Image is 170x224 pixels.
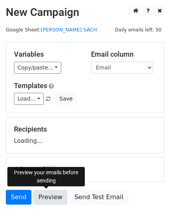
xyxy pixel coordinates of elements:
[7,167,85,186] div: Preview your emails before sending
[69,190,128,205] a: Send Test Email
[112,27,164,33] a: Daily emails left: 50
[14,93,44,105] a: Load...
[33,190,67,205] a: Preview
[14,125,156,145] div: Loading...
[14,125,156,134] h5: Recipients
[6,27,97,33] small: Google Sheet:
[14,50,79,59] h5: Variables
[56,93,76,105] button: Save
[91,50,156,59] h5: Email column
[112,26,164,34] span: Daily emails left: 50
[14,82,47,90] a: Templates
[41,27,97,33] a: [PERSON_NAME] SÁCH
[6,6,164,19] h2: New Campaign
[14,165,156,174] h5: Advanced
[14,62,61,74] a: Copy/paste...
[6,190,31,205] a: Send
[131,187,170,224] iframe: Chat Widget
